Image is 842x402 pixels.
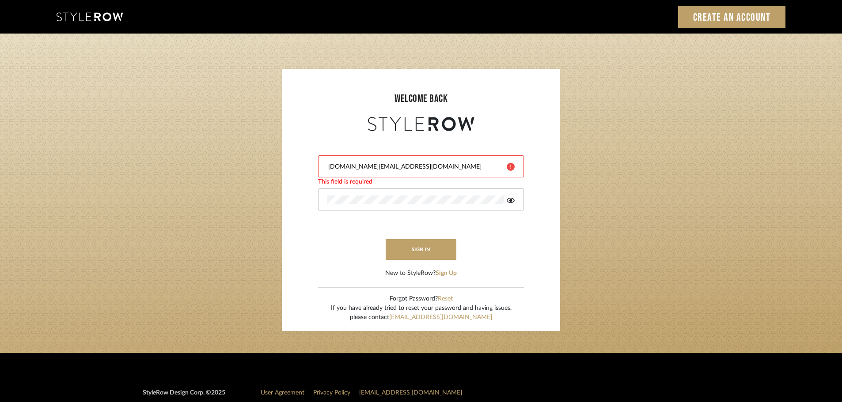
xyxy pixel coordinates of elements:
div: welcome back [291,91,551,107]
a: [EMAIL_ADDRESS][DOMAIN_NAME] [359,390,462,396]
a: Privacy Policy [313,390,350,396]
a: Create an Account [678,6,786,28]
a: [EMAIL_ADDRESS][DOMAIN_NAME] [389,314,492,320]
button: Reset [438,294,453,304]
div: New to StyleRow? [385,269,457,278]
div: This field is required [318,177,524,187]
div: If you have already tried to reset your password and having issues, please contact [331,304,512,322]
div: Forgot Password? [331,294,512,304]
button: sign in [386,239,456,260]
input: Email Address [327,162,500,171]
button: Sign Up [436,269,457,278]
a: User Agreement [261,390,304,396]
